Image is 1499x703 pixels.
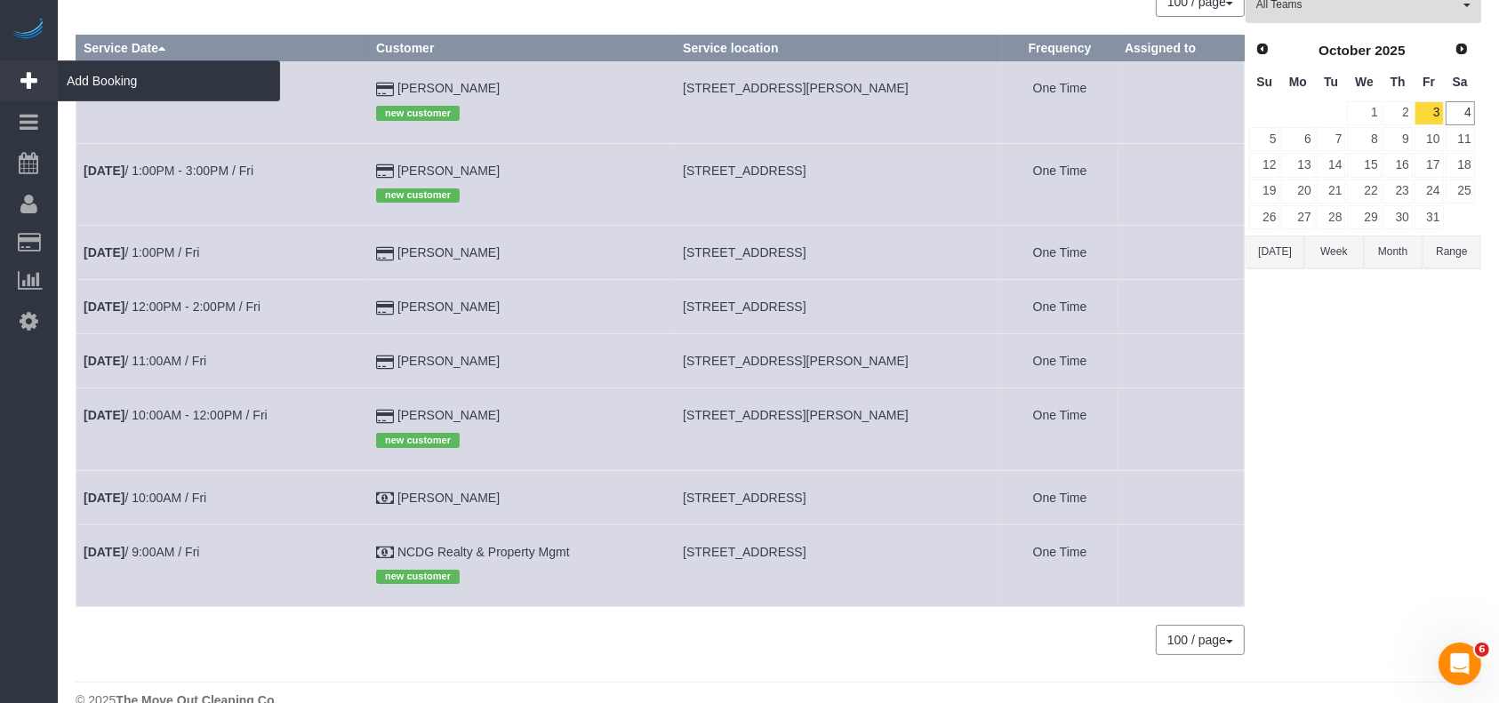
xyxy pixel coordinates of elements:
[1249,180,1279,204] a: 19
[1255,42,1270,56] span: Prev
[1423,236,1481,268] button: Range
[84,245,124,260] b: [DATE]
[397,354,500,368] a: [PERSON_NAME]
[376,492,394,505] i: Check Payment
[1415,101,1444,125] a: 3
[1249,205,1279,229] a: 26
[683,354,909,368] span: [STREET_ADDRESS][PERSON_NAME]
[1118,226,1245,280] td: Assigned to
[1002,388,1117,470] td: Frequency
[76,226,369,280] td: Schedule date
[1002,334,1117,388] td: Frequency
[1118,524,1245,606] td: Assigned to
[1281,127,1314,151] a: 6
[397,545,570,559] a: NCDG Realty & Property Mgmt
[1446,101,1475,125] a: 4
[1383,205,1413,229] a: 30
[1383,153,1413,177] a: 16
[84,300,124,314] b: [DATE]
[1347,205,1381,229] a: 29
[1002,61,1117,143] td: Frequency
[376,411,394,423] i: Credit Card Payment
[376,84,394,96] i: Credit Card Payment
[376,106,460,120] span: new customer
[84,164,253,178] a: [DATE]/ 1:00PM - 3:00PM / Fri
[1347,153,1381,177] a: 15
[683,300,806,314] span: [STREET_ADDRESS]
[397,491,500,505] a: [PERSON_NAME]
[84,545,124,559] b: [DATE]
[84,408,268,422] a: [DATE]/ 10:00AM - 12:00PM / Fri
[84,491,124,505] b: [DATE]
[1319,43,1371,58] span: October
[676,61,1003,143] td: Service location
[369,388,676,470] td: Customer
[1118,36,1245,61] th: Assigned to
[1423,75,1435,89] span: Friday
[1304,236,1363,268] button: Week
[1002,226,1117,280] td: Frequency
[1118,61,1245,143] td: Assigned to
[369,226,676,280] td: Customer
[1355,75,1374,89] span: Wednesday
[84,300,261,314] a: [DATE]/ 12:00PM - 2:00PM / Fri
[76,334,369,388] td: Schedule date
[1347,101,1381,125] a: 1
[1002,470,1117,524] td: Frequency
[1347,180,1381,204] a: 22
[676,334,1003,388] td: Service location
[1415,205,1444,229] a: 31
[1446,127,1475,151] a: 11
[1002,280,1117,334] td: Frequency
[76,61,369,143] td: Schedule date
[1453,75,1468,89] span: Saturday
[1317,127,1346,151] a: 7
[84,164,124,178] b: [DATE]
[1281,153,1314,177] a: 13
[1118,470,1245,524] td: Assigned to
[376,248,394,260] i: Credit Card Payment
[397,408,500,422] a: [PERSON_NAME]
[1317,153,1346,177] a: 14
[376,356,394,369] i: Credit Card Payment
[376,433,460,447] span: new customer
[376,547,394,559] i: Check Payment
[683,245,806,260] span: [STREET_ADDRESS]
[84,354,124,368] b: [DATE]
[1391,75,1406,89] span: Thursday
[1002,143,1117,225] td: Frequency
[84,354,206,368] a: [DATE]/ 11:00AM / Fri
[683,545,806,559] span: [STREET_ADDRESS]
[1118,334,1245,388] td: Assigned to
[369,143,676,225] td: Customer
[376,570,460,584] span: new customer
[676,524,1003,606] td: Service location
[676,388,1003,470] td: Service location
[1249,153,1279,177] a: 12
[376,188,460,203] span: new customer
[1364,236,1423,268] button: Month
[676,470,1003,524] td: Service location
[1002,36,1117,61] th: Frequency
[1375,43,1405,58] span: 2025
[369,334,676,388] td: Customer
[397,245,500,260] a: [PERSON_NAME]
[1249,127,1279,151] a: 5
[369,470,676,524] td: Customer
[1383,180,1413,204] a: 23
[1439,643,1481,685] iframe: Intercom live chat
[1118,280,1245,334] td: Assigned to
[1002,524,1117,606] td: Frequency
[683,491,806,505] span: [STREET_ADDRESS]
[1250,37,1275,62] a: Prev
[369,524,676,606] td: Customer
[11,18,46,43] img: Automaid Logo
[76,470,369,524] td: Schedule date
[1446,153,1475,177] a: 18
[369,36,676,61] th: Customer
[1383,127,1413,151] a: 9
[1383,101,1413,125] a: 2
[369,61,676,143] td: Customer
[1289,75,1307,89] span: Monday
